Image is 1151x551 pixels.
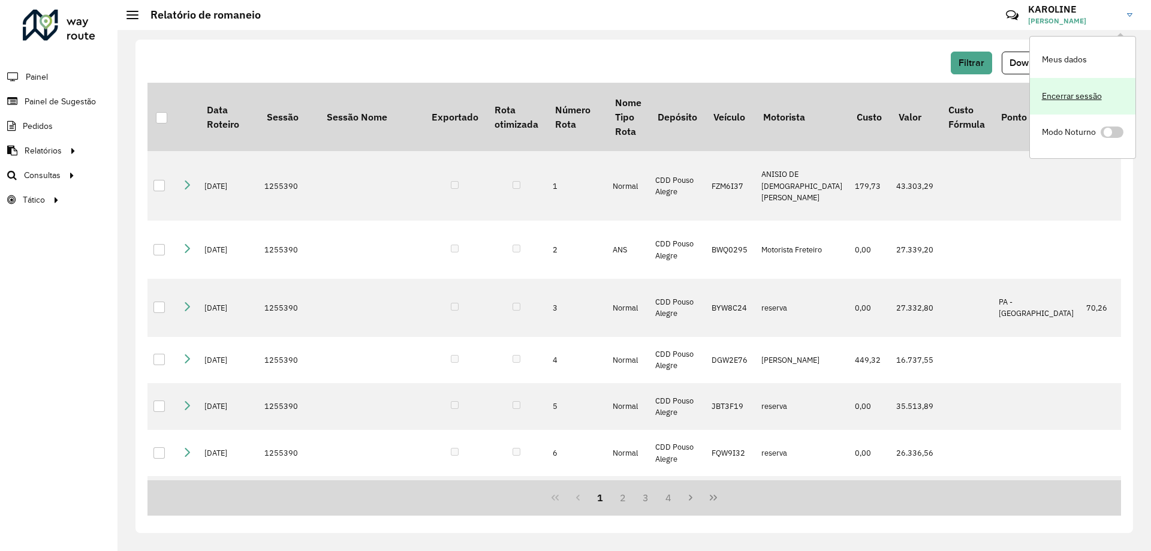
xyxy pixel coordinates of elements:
[706,430,755,477] td: FQW9I32
[547,337,607,384] td: 4
[1030,41,1135,78] a: Meus dados
[706,476,755,523] td: CPI1A53
[849,430,890,477] td: 0,00
[706,221,755,279] td: BWQ0295
[649,383,705,430] td: CDD Pouso Alegre
[198,476,258,523] td: [DATE]
[849,337,890,384] td: 449,32
[547,83,607,151] th: Número Rota
[1002,52,1060,74] button: Download
[679,486,702,509] button: Next Page
[890,476,940,523] td: 34.435,26
[198,337,258,384] td: [DATE]
[755,151,849,221] td: ANISIO DE [DEMOGRAPHIC_DATA][PERSON_NAME]
[706,83,755,151] th: Veículo
[993,83,1080,151] th: Ponto de apoio
[547,279,607,337] td: 3
[1028,16,1118,26] span: [PERSON_NAME]
[607,476,649,523] td: Normal
[589,486,612,509] button: 1
[547,383,607,430] td: 5
[318,83,423,151] th: Sessão Nome
[258,476,318,523] td: 1255390
[649,151,705,221] td: CDD Pouso Alegre
[649,430,705,477] td: CDD Pouso Alegre
[940,83,993,151] th: Custo Fórmula
[258,430,318,477] td: 1255390
[849,83,890,151] th: Custo
[23,120,53,133] span: Pedidos
[951,52,992,74] button: Filtrar
[890,383,940,430] td: 35.513,89
[649,83,705,151] th: Depósito
[755,279,849,337] td: reserva
[755,337,849,384] td: [PERSON_NAME]
[486,83,546,151] th: Rota otimizada
[258,383,318,430] td: 1255390
[23,194,45,206] span: Tático
[611,486,634,509] button: 2
[25,144,62,157] span: Relatórios
[607,383,649,430] td: Normal
[849,221,890,279] td: 0,00
[849,383,890,430] td: 0,00
[198,83,258,151] th: Data Roteiro
[706,279,755,337] td: BYW8C24
[547,476,607,523] td: 7
[26,71,48,83] span: Painel
[890,151,940,221] td: 43.303,29
[849,151,890,221] td: 179,73
[890,221,940,279] td: 27.339,20
[993,279,1080,337] td: PA - [GEOGRAPHIC_DATA]
[198,383,258,430] td: [DATE]
[702,486,725,509] button: Last Page
[890,83,940,151] th: Valor
[890,430,940,477] td: 26.336,56
[649,279,705,337] td: CDD Pouso Alegre
[258,279,318,337] td: 1255390
[649,337,705,384] td: CDD Pouso Alegre
[1028,4,1118,15] h3: KAROLINE
[607,279,649,337] td: Normal
[198,151,258,221] td: [DATE]
[607,430,649,477] td: Normal
[657,486,680,509] button: 4
[547,151,607,221] td: 1
[649,476,705,523] td: CDD Pouso Alegre
[25,95,96,108] span: Painel de Sugestão
[706,337,755,384] td: DGW2E76
[547,221,607,279] td: 2
[755,476,849,523] td: Motorista
[999,2,1025,28] a: Contato Rápido
[607,337,649,384] td: Normal
[706,151,755,221] td: FZM6I37
[959,58,984,68] span: Filtrar
[890,337,940,384] td: 16.737,55
[649,221,705,279] td: CDD Pouso Alegre
[198,221,258,279] td: [DATE]
[706,383,755,430] td: JBT3F19
[607,151,649,221] td: Normal
[755,430,849,477] td: reserva
[755,83,849,151] th: Motorista
[198,430,258,477] td: [DATE]
[423,83,486,151] th: Exportado
[849,279,890,337] td: 0,00
[634,486,657,509] button: 3
[258,337,318,384] td: 1255390
[258,151,318,221] td: 1255390
[1030,78,1135,115] a: Encerrar sessão
[258,221,318,279] td: 1255390
[1010,58,1053,68] span: Download
[755,383,849,430] td: reserva
[198,279,258,337] td: [DATE]
[1042,126,1096,138] span: Modo Noturno
[607,83,649,151] th: Nome Tipo Rota
[24,169,61,182] span: Consultas
[755,221,849,279] td: Motorista Freteiro
[607,221,649,279] td: ANS
[849,476,890,523] td: 294,37
[258,83,318,151] th: Sessão
[890,279,940,337] td: 27.332,80
[547,430,607,477] td: 6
